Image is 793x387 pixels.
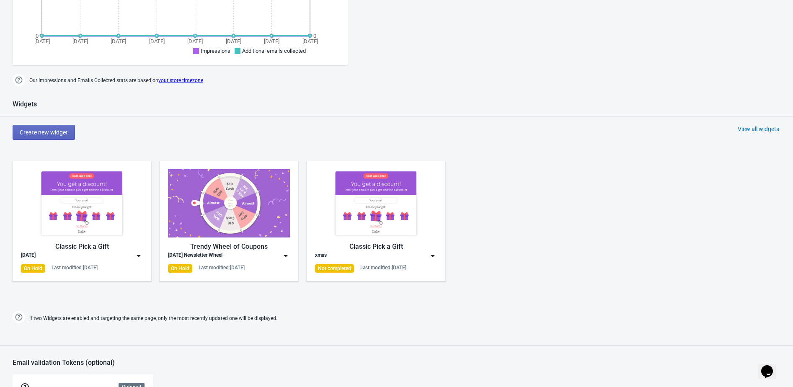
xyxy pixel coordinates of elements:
tspan: [DATE] [264,38,279,44]
div: Last modified: [DATE] [360,264,406,271]
div: Not completed [315,264,354,273]
tspan: 0 [36,33,39,39]
div: Last modified: [DATE] [199,264,245,271]
a: your store timezone [158,77,203,83]
button: Create new widget [13,125,75,140]
div: [DATE] Newsletter Wheel [168,252,222,260]
iframe: chat widget [758,353,785,379]
tspan: [DATE] [34,38,50,44]
img: dropdown.png [134,252,143,260]
img: trendy_game.png [168,169,290,237]
span: If two Widgets are enabled and targeting the same page, only the most recently updated one will b... [29,312,277,325]
div: Classic Pick a Gift [315,242,437,252]
span: Impressions [201,48,230,54]
div: On Hold [21,264,45,273]
tspan: [DATE] [187,38,203,44]
tspan: [DATE] [149,38,165,44]
tspan: 0 [313,33,316,39]
tspan: [DATE] [72,38,88,44]
img: help.png [13,74,25,86]
tspan: [DATE] [302,38,318,44]
img: help.png [13,311,25,323]
img: gift_game.jpg [21,169,143,237]
div: Classic Pick a Gift [21,242,143,252]
img: dropdown.png [282,252,290,260]
div: [DATE] [21,252,36,260]
img: dropdown.png [429,252,437,260]
tspan: [DATE] [111,38,126,44]
tspan: [DATE] [226,38,241,44]
div: On Hold [168,264,192,273]
div: Last modified: [DATE] [52,264,98,271]
img: gift_game.jpg [315,169,437,237]
span: Our Impressions and Emails Collected stats are based on . [29,74,204,88]
span: Create new widget [20,129,68,136]
div: xmas [315,252,327,260]
div: Trendy Wheel of Coupons [168,242,290,252]
span: Additional emails collected [242,48,306,54]
div: View all widgets [738,125,779,133]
